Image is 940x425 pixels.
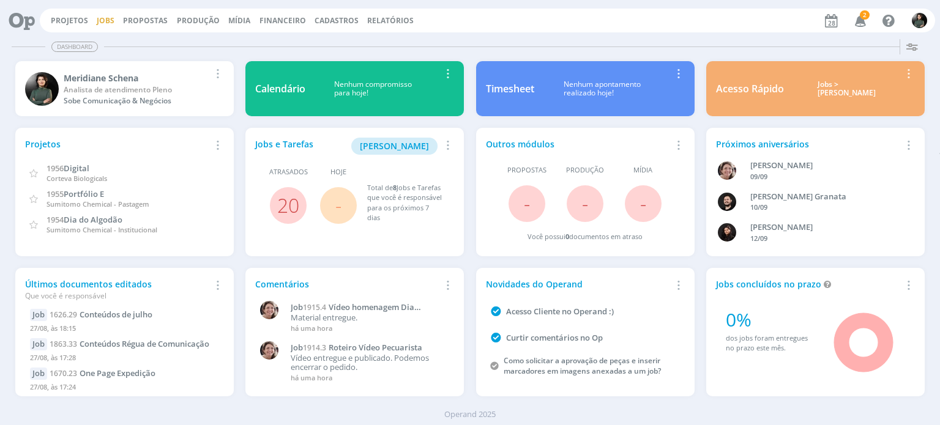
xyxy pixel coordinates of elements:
div: Jobs > [PERSON_NAME] [793,80,901,98]
div: Que você é responsável [25,290,210,301]
div: Total de Jobs e Tarefas que você é responsável para os próximos 7 dias [367,183,442,223]
p: Material entregue. [291,313,448,323]
img: M [912,13,927,28]
button: Cadastros [311,16,362,26]
img: A [260,341,278,360]
span: Mídia [633,165,652,176]
span: Vídeo homenagem Dia Agricultor [291,301,414,322]
button: Mídia [225,16,254,26]
span: - [335,192,341,218]
div: Jobs e Tarefas [255,138,440,155]
span: 1956 [47,163,64,174]
span: Dia do Algodão [64,214,122,225]
span: - [524,190,530,216]
span: Hoje [330,167,346,177]
span: Sumitomo Chemical - Pastagem [47,199,149,209]
a: Financeiro [259,15,306,26]
a: 1626.29Conteúdos de julho [50,309,152,320]
span: Atrasados [269,167,308,177]
span: Portfólio E [64,188,104,199]
span: 09/09 [750,172,767,181]
div: Próximos aniversários [716,138,901,150]
div: Bruno Corralo Granata [750,191,901,203]
a: 1956Digital [47,162,89,174]
span: Propostas [123,15,168,26]
span: Conteúdos Régua de Comunicação [80,338,209,349]
span: One Page Expedição [80,368,155,379]
div: Analista de atendimento Pleno [64,84,210,95]
span: 1915.4 [303,302,326,312]
img: A [718,161,736,180]
button: Produção [173,16,223,26]
a: Acesso Cliente no Operand :) [506,306,614,317]
div: Aline Beatriz Jackisch [750,160,901,172]
button: M [911,10,928,31]
a: 1955Portfólio E [47,188,104,199]
a: 1863.33Conteúdos Régua de Comunicação [50,338,209,349]
a: MMeridiane SchenaAnalista de atendimento PlenoSobe Comunicação & Negócios [15,61,234,116]
div: Últimos documentos editados [25,278,210,301]
div: Meridiane Schena [64,72,210,84]
div: Job [30,309,47,321]
img: M [25,72,59,106]
a: 1954Dia do Algodão [47,213,122,225]
span: 10/09 [750,202,767,212]
a: Jobs [97,15,114,26]
button: Projetos [47,16,92,26]
div: 27/08, às 18:15 [30,321,219,339]
div: Nenhum apontamento realizado hoje! [534,80,671,98]
button: Financeiro [256,16,310,26]
span: 8 [393,183,397,192]
div: Job [30,338,47,350]
button: Relatórios [364,16,417,26]
div: Você possui documentos em atraso [528,232,643,242]
div: Sobe Comunicação & Negócios [64,95,210,106]
a: [PERSON_NAME] [351,139,438,151]
a: Projetos [51,15,88,26]
a: Job1915.4Vídeo homenagem Dia Agricultor [291,303,448,312]
span: Corteva Biologicals [47,174,107,183]
div: dos jobs foram entregues no prazo este mês. [726,333,817,353]
div: Novidades do Operand [486,278,671,290]
p: Vídeo entregue e publicado. Podemos encerrar o pedido. [291,353,448,372]
img: L [718,223,736,242]
div: 27/08, às 17:24 [30,380,219,397]
div: 0% [726,306,817,333]
span: há uma hora [291,373,332,382]
a: Relatórios [367,15,414,26]
div: Job [30,368,47,380]
div: Jobs concluídos no prazo [716,278,901,290]
img: B [718,193,736,211]
span: Propostas [507,165,546,176]
a: Job1914.3Roteiro Vídeo Pecuarista [291,343,448,353]
span: Digital [64,163,89,174]
span: - [640,190,646,216]
a: TimesheetNenhum apontamentorealizado hoje! [476,61,695,116]
span: 1626.29 [50,309,77,320]
div: Acesso Rápido [716,81,784,96]
span: Produção [566,165,604,176]
a: Mídia [228,15,250,26]
span: 1670.23 [50,368,77,379]
span: [PERSON_NAME] [360,140,429,152]
button: 2 [847,10,872,32]
span: 1914.3 [303,342,326,353]
span: Roteiro Vídeo Pecuarista [329,342,422,353]
a: 1670.23One Page Expedição [50,368,155,379]
span: 12/09 [750,234,767,243]
span: há uma hora [291,323,332,333]
span: 2 [860,10,870,20]
div: Comentários [255,278,440,290]
span: Dashboard [51,42,98,52]
div: 27/08, às 17:28 [30,350,219,368]
div: Outros módulos [486,138,671,150]
span: Cadastros [315,15,359,26]
span: - [582,190,588,216]
a: 20 [277,192,299,218]
span: 0 [565,232,569,241]
span: 1863.33 [50,339,77,349]
div: Calendário [255,81,305,96]
a: Produção [177,15,220,26]
span: 1954 [47,214,64,225]
div: Nenhum compromisso para hoje! [305,80,440,98]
